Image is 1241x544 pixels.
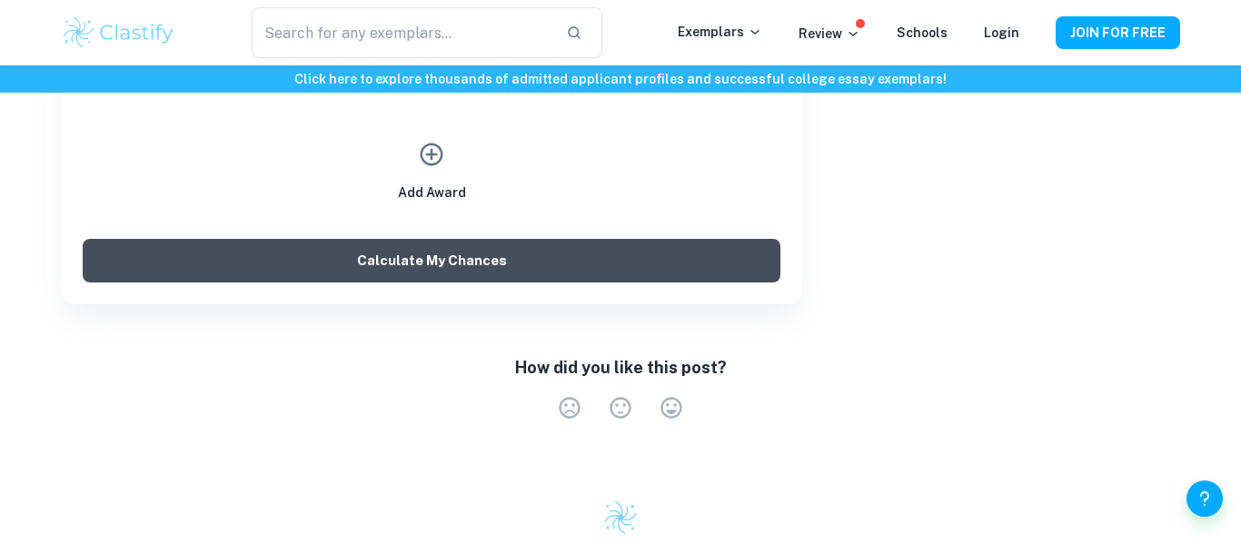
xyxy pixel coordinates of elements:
[4,69,1237,89] h6: Click here to explore thousands of admitted applicant profiles and successful college essay exemp...
[398,183,466,203] h6: Add Award
[1056,16,1180,49] button: JOIN FOR FREE
[1186,480,1223,517] button: Help and Feedback
[897,25,948,40] a: Schools
[83,239,780,282] button: Calculate My Chances
[252,7,551,58] input: Search for any exemplars...
[678,22,762,42] p: Exemplars
[799,24,860,44] p: Review
[61,15,176,51] img: Clastify logo
[984,25,1019,40] a: Login
[515,355,727,381] h6: How did you like this post?
[602,499,639,536] img: Clastify logo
